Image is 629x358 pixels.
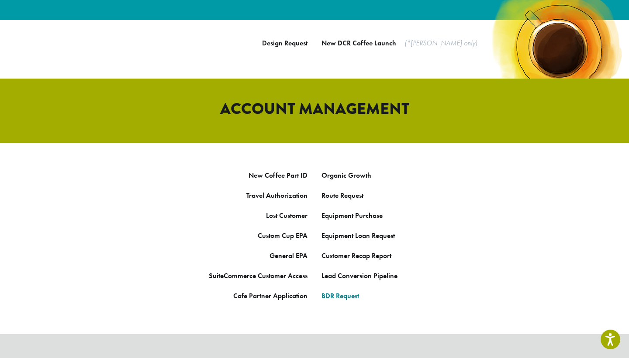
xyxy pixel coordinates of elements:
a: Travel Authorization [246,191,308,200]
a: Equipment Purcha [321,211,377,220]
h2: ACCOUNT MANAGEMENT [66,100,563,118]
a: New Coffee Part ID [249,171,308,180]
a: se [377,211,383,220]
a: General EPA [270,251,308,260]
a: New DCR Coffee Launch [321,38,396,48]
a: Equipment Loan Request [321,231,395,240]
a: Design Request [262,38,308,48]
a: Customer Recap Report [321,251,391,260]
a: Lost Customer [266,211,308,220]
a: Cafe Partner Application [233,291,308,300]
em: (*[PERSON_NAME] only) [404,38,477,48]
a: Custom Cup EPA [258,231,308,240]
a: SuiteCommerce Customer Access [209,271,308,280]
a: Lead Conversion Pipeline [321,271,397,280]
a: Organic Growth [321,171,371,180]
a: BDR Request [321,291,359,300]
a: Route Request [321,191,363,200]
